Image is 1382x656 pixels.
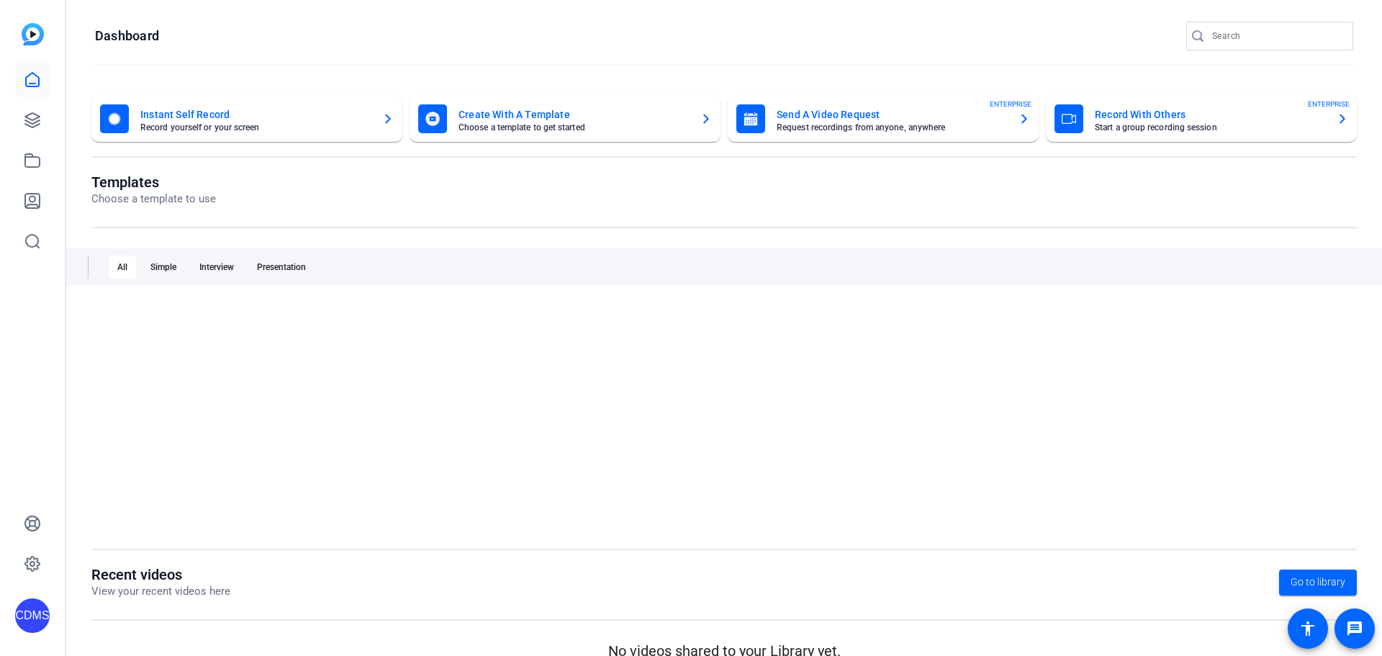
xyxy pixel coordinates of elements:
mat-card-subtitle: Request recordings from anyone, anywhere [777,123,1007,132]
h1: Templates [91,174,216,191]
mat-card-subtitle: Start a group recording session [1095,123,1325,132]
span: ENTERPRISE [990,99,1031,109]
div: Presentation [248,256,315,279]
div: All [109,256,136,279]
mat-card-title: Send A Video Request [777,106,1007,123]
mat-card-title: Record With Others [1095,106,1325,123]
mat-icon: accessibility [1299,620,1316,637]
mat-card-title: Create With A Template [459,106,689,123]
button: Create With A TemplateChoose a template to get started [410,96,721,142]
div: Interview [191,256,243,279]
a: Go to library [1279,570,1357,596]
h1: Dashboard [95,27,159,45]
mat-icon: message [1346,620,1363,637]
img: blue-gradient.svg [22,23,44,45]
input: Search [1212,27,1342,45]
span: Go to library [1291,575,1345,590]
mat-card-title: Instant Self Record [140,106,371,123]
button: Record With OthersStart a group recording sessionENTERPRISE [1046,96,1357,142]
h1: Recent videos [91,566,230,583]
p: View your recent videos here [91,583,230,600]
div: CDMS [15,598,50,633]
button: Instant Self RecordRecord yourself or your screen [91,96,402,142]
mat-card-subtitle: Choose a template to get started [459,123,689,132]
div: Simple [142,256,185,279]
mat-card-subtitle: Record yourself or your screen [140,123,371,132]
button: Send A Video RequestRequest recordings from anyone, anywhereENTERPRISE [728,96,1039,142]
p: Choose a template to use [91,191,216,207]
span: ENTERPRISE [1308,99,1350,109]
